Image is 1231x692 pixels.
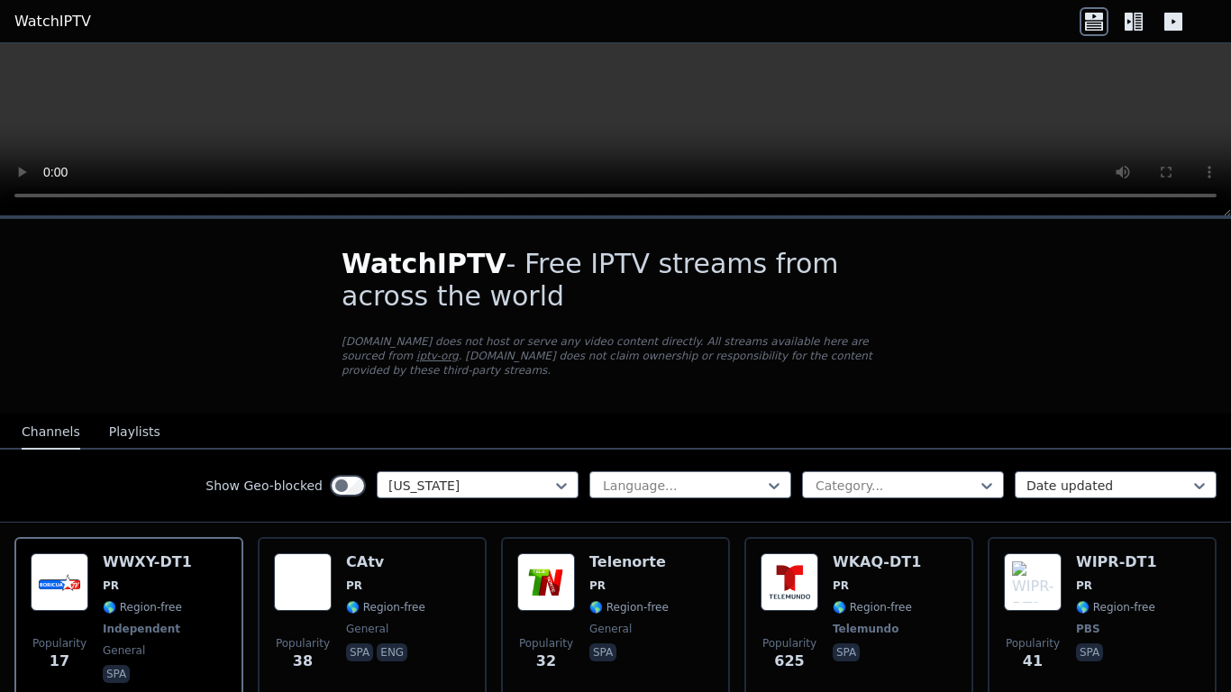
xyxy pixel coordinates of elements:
[1006,636,1060,651] span: Popularity
[1004,553,1062,611] img: WIPR-DT1
[14,11,91,32] a: WatchIPTV
[833,622,898,636] span: Telemundo
[22,415,80,450] button: Channels
[1023,651,1043,672] span: 41
[342,334,889,378] p: [DOMAIN_NAME] does not host or serve any video content directly. All streams available here are s...
[1076,643,1103,661] p: spa
[761,553,818,611] img: WKAQ-DT1
[833,643,860,661] p: spa
[589,578,606,593] span: PR
[762,636,816,651] span: Popularity
[346,578,362,593] span: PR
[833,553,921,571] h6: WKAQ-DT1
[346,643,373,661] p: spa
[1076,578,1092,593] span: PR
[342,248,506,279] span: WatchIPTV
[589,553,669,571] h6: Telenorte
[1076,553,1157,571] h6: WIPR-DT1
[32,636,87,651] span: Popularity
[346,600,425,615] span: 🌎 Region-free
[517,553,575,611] img: Telenorte
[346,553,425,571] h6: CAtv
[31,553,88,611] img: WWXY-DT1
[103,578,119,593] span: PR
[103,553,192,571] h6: WWXY-DT1
[377,643,407,661] p: eng
[103,643,145,658] span: general
[589,643,616,661] p: spa
[589,622,632,636] span: general
[833,578,849,593] span: PR
[205,477,323,495] label: Show Geo-blocked
[293,651,313,672] span: 38
[342,248,889,313] h1: - Free IPTV streams from across the world
[416,350,459,362] a: iptv-org
[519,636,573,651] span: Popularity
[103,600,182,615] span: 🌎 Region-free
[833,600,912,615] span: 🌎 Region-free
[346,622,388,636] span: general
[274,553,332,611] img: CAtv
[589,600,669,615] span: 🌎 Region-free
[774,651,804,672] span: 625
[276,636,330,651] span: Popularity
[109,415,160,450] button: Playlists
[103,622,180,636] span: Independent
[1076,622,1100,636] span: PBS
[103,665,130,683] p: spa
[1076,600,1155,615] span: 🌎 Region-free
[536,651,556,672] span: 32
[50,651,69,672] span: 17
